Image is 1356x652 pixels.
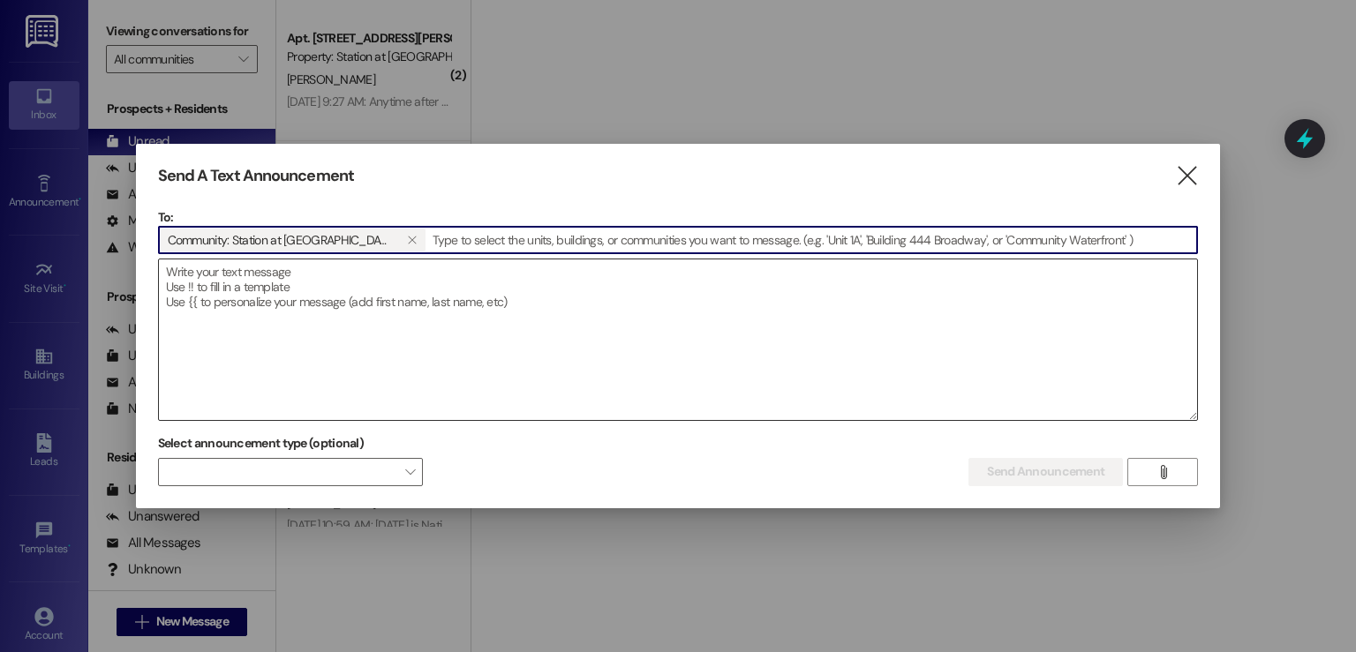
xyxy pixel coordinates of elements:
span: Community: Station at Manayunk [168,229,392,251]
p: To: [158,208,1199,226]
button: Send Announcement [968,458,1123,486]
i:  [407,233,417,247]
span: Send Announcement [987,462,1104,481]
input: Type to select the units, buildings, or communities you want to message. (e.g. 'Unit 1A', 'Buildi... [427,227,1198,253]
h3: Send A Text Announcement [158,166,354,186]
i:  [1156,465,1170,479]
button: Community: Station at Manayunk [399,229,426,251]
label: Select announcement type (optional) [158,430,365,457]
i:  [1175,167,1199,185]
